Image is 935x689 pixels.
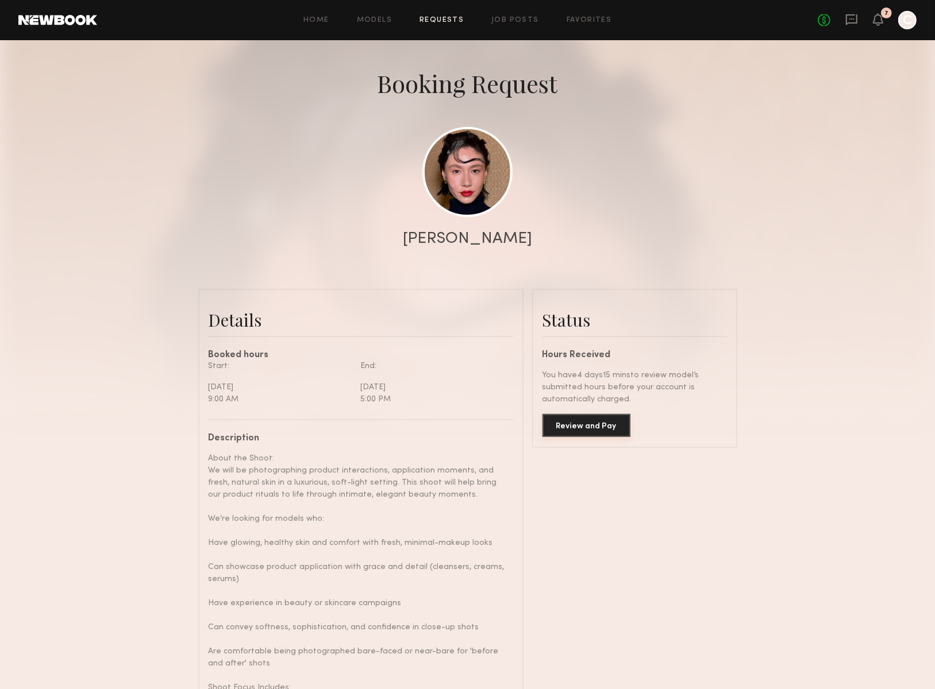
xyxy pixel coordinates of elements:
div: 9:00 AM [209,393,352,405]
a: Requests [420,17,464,24]
div: Start: [209,360,352,372]
div: [PERSON_NAME] [403,231,532,247]
div: Details [209,308,513,331]
div: [DATE] [209,381,352,393]
div: Booked hours [209,351,513,360]
div: You have 4 days 15 mins to review model’s submitted hours before your account is automatically ch... [542,369,727,405]
div: 5:00 PM [361,393,505,405]
div: End: [361,360,505,372]
div: Booking Request [378,67,558,99]
a: Models [357,17,392,24]
div: Hours Received [542,351,727,360]
button: Review and Pay [542,414,630,437]
div: 7 [884,10,888,17]
div: Status [542,308,727,331]
a: C [898,11,917,29]
a: Favorites [567,17,612,24]
a: Job Posts [491,17,539,24]
div: Description [209,434,505,443]
div: [DATE] [361,381,505,393]
a: Home [303,17,329,24]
